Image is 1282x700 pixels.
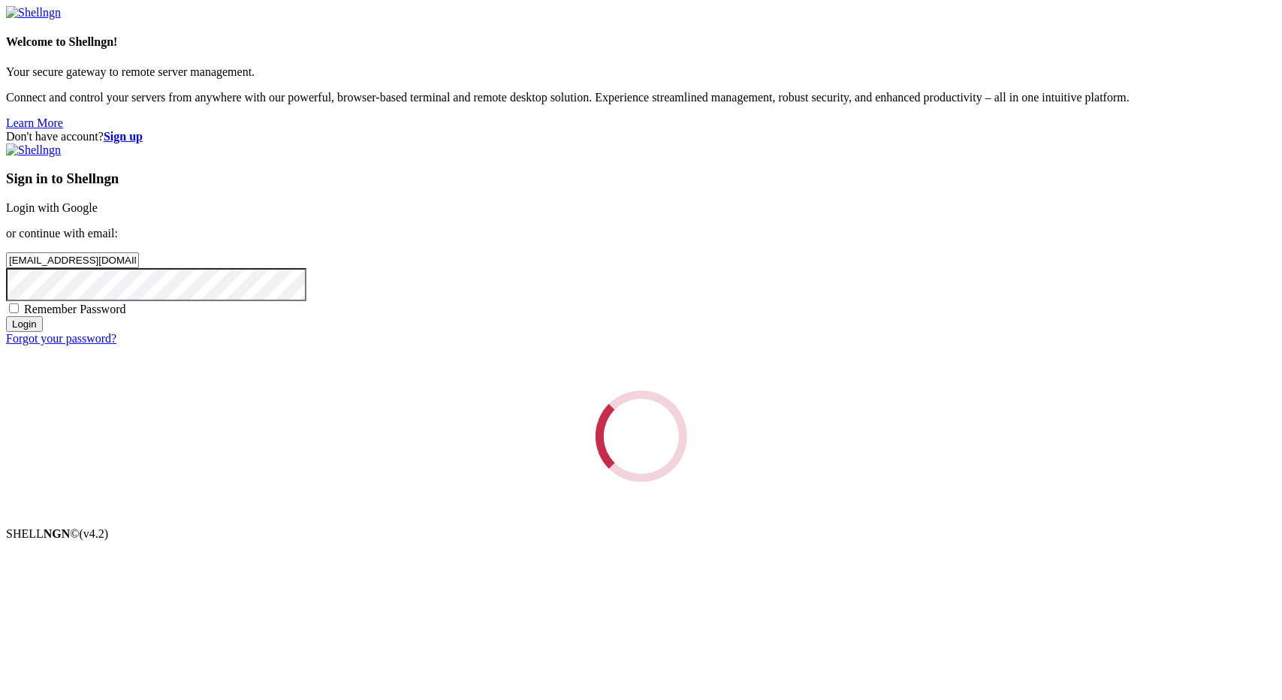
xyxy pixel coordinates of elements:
a: Forgot your password? [6,332,116,345]
img: Shellngn [6,143,61,157]
h4: Welcome to Shellngn! [6,35,1276,49]
p: Your secure gateway to remote server management. [6,65,1276,79]
a: Login with Google [6,201,98,214]
div: Don't have account? [6,130,1276,143]
b: NGN [44,527,71,540]
div: Loading... [581,377,700,496]
input: Email address [6,252,139,268]
span: 4.2.0 [80,527,109,540]
input: Remember Password [9,303,19,313]
p: Connect and control your servers from anywhere with our powerful, browser-based terminal and remo... [6,91,1276,104]
a: Learn More [6,116,63,129]
a: Sign up [104,130,143,143]
img: Shellngn [6,6,61,20]
input: Login [6,316,43,332]
p: or continue with email: [6,227,1276,240]
span: Remember Password [24,303,126,315]
h3: Sign in to Shellngn [6,170,1276,187]
span: SHELL © [6,527,108,540]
